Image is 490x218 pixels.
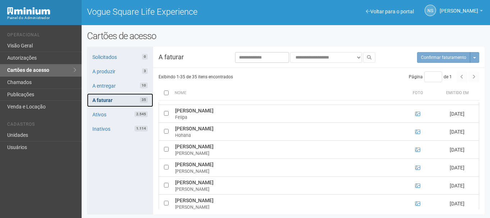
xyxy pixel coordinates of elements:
[450,201,464,207] span: [DATE]
[87,79,153,93] a: A entregar10
[415,129,420,135] a: Ver foto
[173,86,400,100] th: Nome
[175,114,398,121] div: Felipa
[450,129,464,135] span: [DATE]
[175,132,398,139] div: Hohana
[450,147,464,153] span: [DATE]
[175,204,398,210] div: [PERSON_NAME]
[173,105,400,123] td: [PERSON_NAME]
[173,195,400,213] td: [PERSON_NAME]
[173,141,400,159] td: [PERSON_NAME]
[7,32,76,40] li: Operacional
[142,54,148,60] span: 0
[450,165,464,171] span: [DATE]
[175,150,398,157] div: [PERSON_NAME]
[409,74,452,79] span: Página de 1
[87,50,153,64] a: Solicitados0
[175,186,398,193] div: [PERSON_NAME]
[87,7,280,17] h1: Vogue Square Life Experience
[140,97,148,103] span: 35
[440,1,478,14] span: Nicolle Silva
[7,122,76,129] li: Cadastros
[87,31,485,41] h2: Cartões de acesso
[446,91,469,95] span: Emitido em
[425,5,436,16] a: NS
[140,83,148,88] span: 10
[87,65,153,78] a: A produzir3
[366,9,414,14] a: Voltar para o portal
[7,15,76,21] div: Painel do Administrador
[415,147,420,153] a: Ver foto
[87,108,153,121] a: Ativos2.545
[173,177,400,195] td: [PERSON_NAME]
[87,122,153,136] a: Inativos1.114
[173,159,400,177] td: [PERSON_NAME]
[153,54,209,60] h3: A faturar
[450,183,464,189] span: [DATE]
[415,111,420,117] a: Ver foto
[175,168,398,175] div: [PERSON_NAME]
[400,86,436,100] th: Foto
[134,111,148,117] span: 2.545
[159,74,233,79] span: Exibindo 1-35 de 35 itens encontrados
[415,201,420,207] a: Ver foto
[7,7,50,15] img: Minium
[142,68,148,74] span: 3
[87,93,153,107] a: A faturar35
[173,123,400,141] td: [PERSON_NAME]
[134,126,148,131] span: 1.114
[415,165,420,171] a: Ver foto
[415,183,420,189] a: Ver foto
[450,111,464,117] span: [DATE]
[440,9,483,15] a: [PERSON_NAME]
